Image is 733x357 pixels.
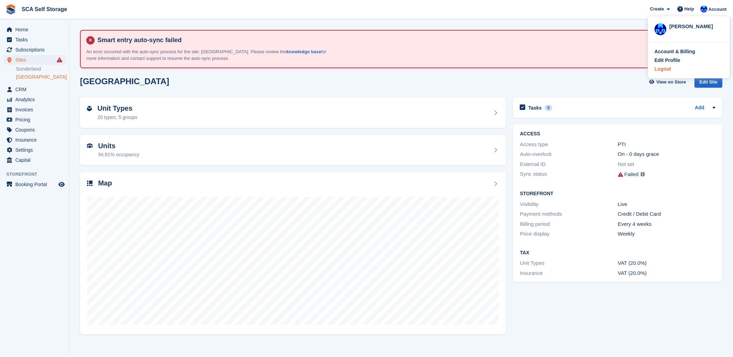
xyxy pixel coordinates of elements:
div: Logout [655,65,671,73]
a: menu [3,145,66,155]
div: Every 4 weeks [618,220,716,228]
span: Analytics [15,95,57,104]
span: Create [650,6,664,13]
a: Edit Site [695,77,723,91]
div: Credit / Debit Card [618,210,716,218]
div: On - 0 days grace [618,150,716,158]
span: CRM [15,85,57,94]
h2: Units [98,142,139,150]
a: menu [3,55,66,65]
a: Logout [655,65,723,73]
div: Account & Billing [655,48,695,55]
a: Sunderland [16,66,66,72]
div: Auto-overlock [520,150,618,158]
div: Edit Profile [655,57,680,64]
i: Smart entry sync failures have occurred [57,57,62,63]
a: menu [3,95,66,104]
a: menu [3,45,66,55]
a: menu [3,35,66,45]
div: VAT (20.0%) [618,269,716,277]
h2: Tasks [528,105,542,111]
h2: Tax [520,250,716,256]
a: Preview store [57,180,66,189]
span: Help [685,6,694,13]
span: Pricing [15,115,57,125]
h2: Unit Types [97,104,137,112]
div: 94.81% occupancy [98,151,139,158]
a: menu [3,85,66,94]
a: menu [3,135,66,145]
img: Kelly Neesham [655,23,667,35]
h2: Storefront [520,191,716,197]
span: Storefront [6,171,69,178]
img: Kelly Neesham [701,6,708,13]
div: Access type [520,141,618,149]
div: Unit Types [520,259,618,267]
div: Edit Site [695,77,723,88]
a: [GEOGRAPHIC_DATA] [16,74,66,80]
h4: Smart entry auto-sync failed [95,36,716,44]
a: menu [3,155,66,165]
div: Sync status [520,170,618,179]
div: Failed [624,170,639,178]
div: Insurance [520,269,618,277]
img: unit-type-icn-2b2737a686de81e16bb02015468b77c625bbabd49415b5ef34ead5e3b44a266d.svg [87,106,92,111]
span: Booking Portal [15,180,57,189]
a: Account & Billing [655,48,723,55]
img: icon-info-grey-7440780725fd019a000dd9b08b2336e03edf1995a4989e88bcd33f0948082b44.svg [641,172,645,176]
a: menu [3,180,66,189]
div: Billing period [520,220,618,228]
img: map-icn-33ee37083ee616e46c38cad1a60f524a97daa1e2b2c8c0bc3eb3415660979fc1.svg [87,181,93,186]
a: menu [3,105,66,114]
a: Map [80,172,506,334]
img: stora-icon-8386f47178a22dfd0bd8f6a31ec36ba5ce8667c1dd55bd0f319d3a0aa187defe.svg [6,4,16,15]
span: Account [709,6,727,13]
a: View on Store [648,77,689,88]
h2: Map [98,179,112,187]
a: Unit Types 20 types, 5 groups [80,97,506,128]
a: menu [3,125,66,135]
div: 20 types, 5 groups [97,114,137,121]
span: Home [15,25,57,34]
div: [PERSON_NAME] [669,23,723,29]
a: SCA Self Storage [19,3,70,15]
span: Coupons [15,125,57,135]
a: menu [3,25,66,34]
span: Subscriptions [15,45,57,55]
div: External ID [520,160,618,168]
span: Capital [15,155,57,165]
span: Sites [15,55,57,65]
div: Not set [618,160,716,168]
span: View on Store [656,79,686,86]
div: Payment methods [520,210,618,218]
img: unit-icn-7be61d7bf1b0ce9d3e12c5938cc71ed9869f7b940bace4675aadf7bd6d80202e.svg [87,143,93,148]
span: Insurance [15,135,57,145]
div: Price display [520,230,618,238]
h2: [GEOGRAPHIC_DATA] [80,77,169,86]
span: Invoices [15,105,57,114]
a: Edit Profile [655,57,723,64]
span: Settings [15,145,57,155]
div: Live [618,200,716,208]
p: An error occurred with the auto-sync process for the site: [GEOGRAPHIC_DATA]. Please review the f... [86,48,330,62]
div: PTI [618,141,716,149]
a: Add [695,104,704,112]
a: knowledge base [286,49,321,54]
div: VAT (20.0%) [618,259,716,267]
div: Weekly [618,230,716,238]
div: 0 [545,105,553,111]
div: Visibility [520,200,618,208]
span: Tasks [15,35,57,45]
a: menu [3,115,66,125]
a: Units 94.81% occupancy [80,135,506,166]
h2: ACCESS [520,131,716,137]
